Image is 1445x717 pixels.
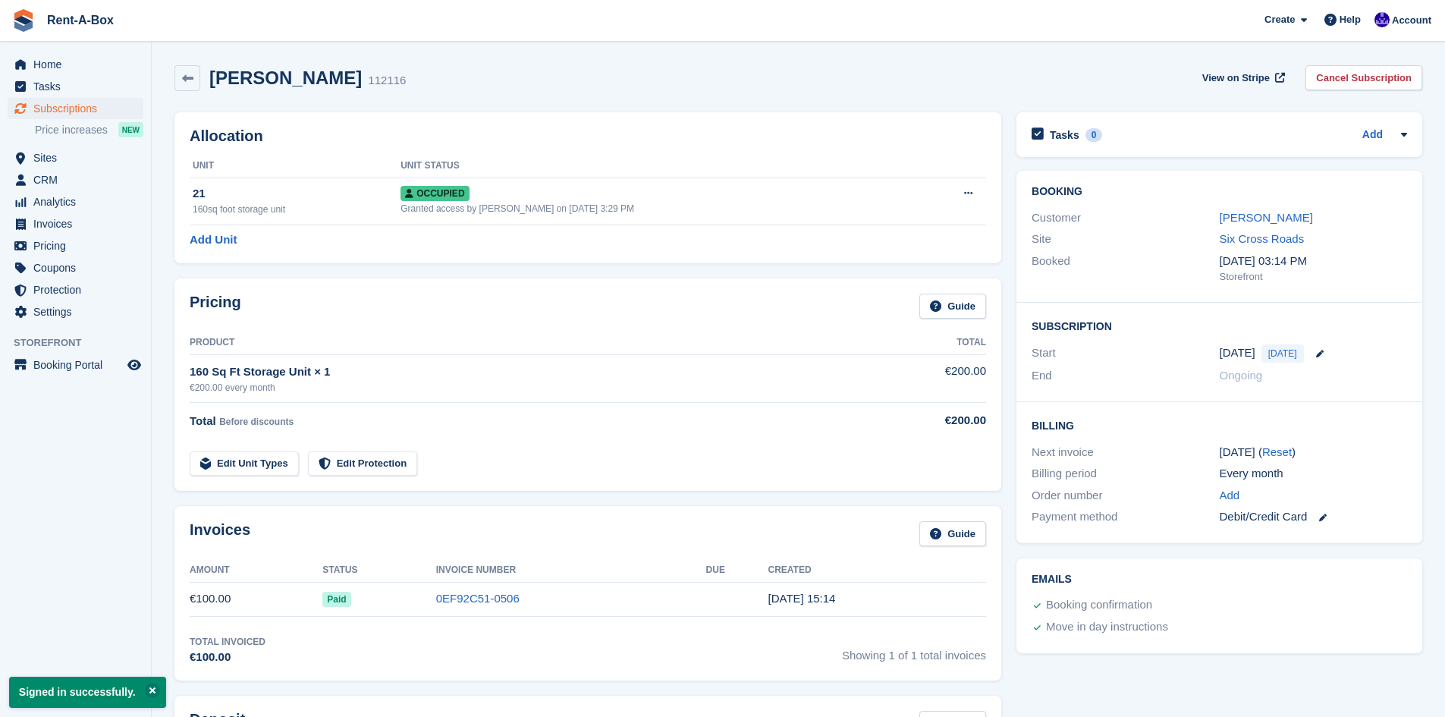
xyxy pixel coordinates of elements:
time: 2025-10-03 00:00:00 UTC [1220,344,1255,362]
span: Help [1340,12,1361,27]
h2: Subscription [1032,318,1407,333]
div: [DATE] 03:14 PM [1220,253,1407,270]
th: Status [322,558,435,583]
span: Tasks [33,76,124,97]
span: Occupied [401,186,469,201]
div: [DATE] ( ) [1220,444,1407,461]
div: Billing period [1032,465,1219,483]
span: Home [33,54,124,75]
div: Booked [1032,253,1219,285]
th: Unit [190,154,401,178]
th: Unit Status [401,154,916,178]
img: stora-icon-8386f47178a22dfd0bd8f6a31ec36ba5ce8667c1dd55bd0f319d3a0aa187defe.svg [12,9,35,32]
a: menu [8,213,143,234]
a: Rent-A-Box [41,8,120,33]
th: Invoice Number [436,558,706,583]
a: Add [1362,127,1383,144]
h2: Emails [1032,574,1407,586]
div: Site [1032,231,1219,248]
div: Storefront [1220,269,1407,285]
div: NEW [118,122,143,137]
div: 21 [193,185,401,203]
a: Add Unit [190,231,237,249]
div: Granted access by [PERSON_NAME] on [DATE] 3:29 PM [401,202,916,215]
a: Edit Protection [308,451,417,476]
span: Invoices [33,213,124,234]
a: menu [8,54,143,75]
a: Price increases NEW [35,121,143,138]
h2: Booking [1032,186,1407,198]
div: End [1032,367,1219,385]
div: Next invoice [1032,444,1219,461]
span: Account [1392,13,1431,28]
a: menu [8,301,143,322]
span: [DATE] [1261,344,1304,363]
div: 160 Sq Ft Storage Unit × 1 [190,363,864,381]
td: €200.00 [864,354,986,402]
div: Move in day instructions [1046,618,1168,637]
h2: Invoices [190,521,250,546]
div: Customer [1032,209,1219,227]
span: Coupons [33,257,124,278]
a: menu [8,279,143,300]
a: [PERSON_NAME] [1220,211,1313,224]
img: Colin O Shea [1374,12,1390,27]
span: Price increases [35,123,108,137]
th: Due [706,558,768,583]
div: €200.00 every month [190,381,864,395]
a: menu [8,169,143,190]
span: CRM [33,169,124,190]
a: Cancel Subscription [1305,65,1422,90]
a: View on Stripe [1196,65,1288,90]
a: menu [8,257,143,278]
span: Before discounts [219,417,294,427]
div: Every month [1220,465,1407,483]
a: menu [8,76,143,97]
span: Analytics [33,191,124,212]
time: 2025-10-03 14:14:35 UTC [768,592,835,605]
div: Payment method [1032,508,1219,526]
a: menu [8,354,143,376]
th: Created [768,558,986,583]
a: Six Cross Roads [1220,232,1305,245]
span: Subscriptions [33,98,124,119]
a: 0EF92C51-0506 [436,592,520,605]
a: Add [1220,487,1240,505]
a: Guide [919,294,986,319]
span: Showing 1 of 1 total invoices [842,635,986,666]
th: Product [190,331,864,355]
a: Preview store [125,356,143,374]
div: 0 [1085,128,1103,142]
span: View on Stripe [1202,71,1270,86]
a: Guide [919,521,986,546]
a: Reset [1262,445,1292,458]
td: €100.00 [190,582,322,616]
div: Debit/Credit Card [1220,508,1407,526]
h2: [PERSON_NAME] [209,68,362,88]
span: Protection [33,279,124,300]
span: Create [1264,12,1295,27]
div: 160sq foot storage unit [193,203,401,216]
a: menu [8,147,143,168]
th: Amount [190,558,322,583]
h2: Allocation [190,127,986,145]
div: €100.00 [190,649,265,666]
span: Settings [33,301,124,322]
a: menu [8,235,143,256]
a: Edit Unit Types [190,451,299,476]
h2: Billing [1032,417,1407,432]
th: Total [864,331,986,355]
span: Sites [33,147,124,168]
span: Storefront [14,335,151,351]
div: Total Invoiced [190,635,265,649]
div: Order number [1032,487,1219,505]
h2: Tasks [1050,128,1079,142]
a: menu [8,191,143,212]
h2: Pricing [190,294,241,319]
span: Paid [322,592,350,607]
div: Start [1032,344,1219,363]
a: menu [8,98,143,119]
p: Signed in successfully. [9,677,166,708]
div: €200.00 [864,412,986,429]
div: Booking confirmation [1046,596,1152,615]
